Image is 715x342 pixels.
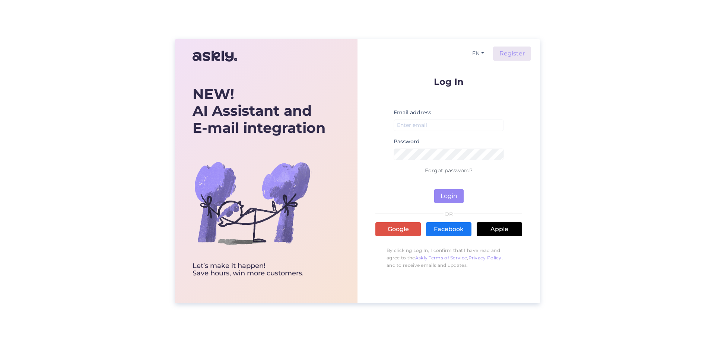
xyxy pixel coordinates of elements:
[375,77,522,86] p: Log In
[193,47,237,65] img: Askly
[375,222,421,236] a: Google
[193,85,234,103] b: NEW!
[394,138,420,146] label: Password
[493,47,531,61] a: Register
[193,143,312,262] img: bg-askly
[425,167,473,174] a: Forgot password?
[477,222,522,236] a: Apple
[193,86,325,137] div: AI Assistant and E-mail integration
[468,255,502,261] a: Privacy Policy
[193,262,325,277] div: Let’s make it happen! Save hours, win more customers.
[375,243,522,273] p: By clicking Log In, I confirm that I have read and agree to the , , and to receive emails and upd...
[469,48,487,59] button: EN
[415,255,467,261] a: Askly Terms of Service
[426,222,471,236] a: Facebook
[434,189,464,203] button: Login
[394,119,504,131] input: Enter email
[394,109,431,116] label: Email address
[444,211,454,217] span: OR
